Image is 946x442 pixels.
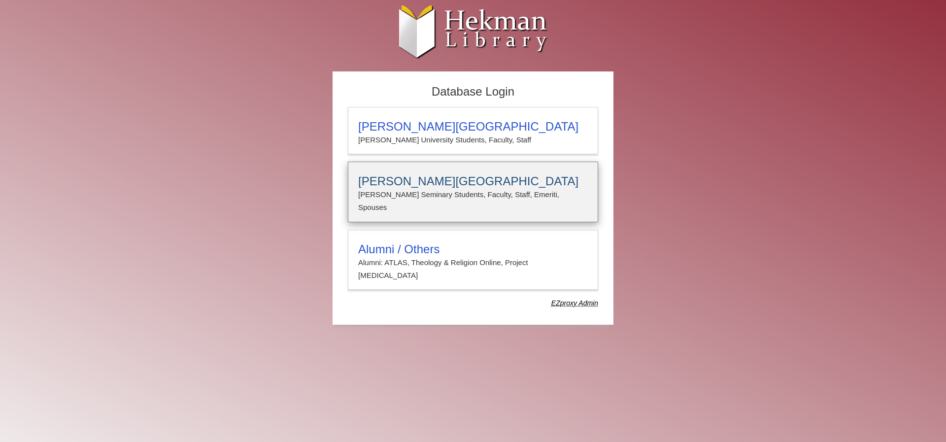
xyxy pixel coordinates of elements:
dfn: Use Alumni login [551,299,598,307]
p: [PERSON_NAME] University Students, Faculty, Staff [358,134,588,146]
h2: Database Login [343,82,603,102]
summary: Alumni / OthersAlumni: ATLAS, Theology & Religion Online, Project [MEDICAL_DATA] [358,242,588,282]
a: [PERSON_NAME][GEOGRAPHIC_DATA][PERSON_NAME] Seminary Students, Faculty, Staff, Emeriti, Spouses [348,162,598,222]
h3: [PERSON_NAME][GEOGRAPHIC_DATA] [358,120,588,134]
p: Alumni: ATLAS, Theology & Religion Online, Project [MEDICAL_DATA] [358,256,588,282]
p: [PERSON_NAME] Seminary Students, Faculty, Staff, Emeriti, Spouses [358,188,588,214]
h3: Alumni / Others [358,242,588,256]
h3: [PERSON_NAME][GEOGRAPHIC_DATA] [358,174,588,188]
a: [PERSON_NAME][GEOGRAPHIC_DATA][PERSON_NAME] University Students, Faculty, Staff [348,107,598,154]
